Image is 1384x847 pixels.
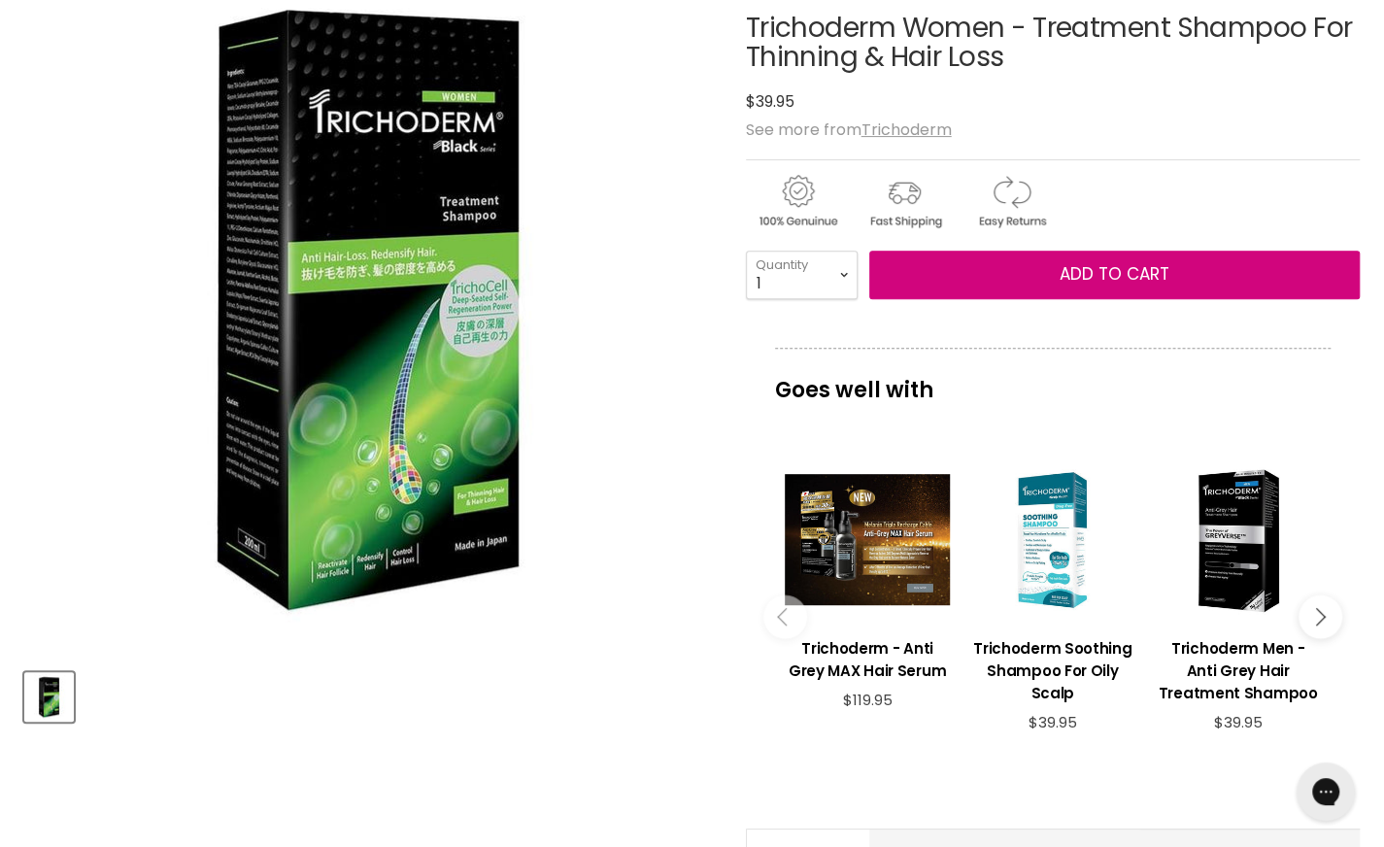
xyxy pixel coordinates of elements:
[785,637,951,682] h3: Trichoderm - Anti Grey MAX Hair Serum
[746,172,849,231] img: genuine.gif
[969,623,1135,714] a: View product:Trichoderm Soothing Shampoo For Oily Scalp
[746,251,858,299] select: Quantity
[775,348,1332,412] p: Goes well with
[960,172,1063,231] img: returns.gif
[1287,756,1365,828] iframe: Gorgias live chat messenger
[969,637,1135,704] h3: Trichoderm Soothing Shampoo For Oily Scalp
[21,666,715,722] div: Product thumbnails
[861,119,952,141] a: Trichoderm
[1155,637,1321,704] h3: Trichoderm Men - Anti Grey Hair Treatment Shampoo
[842,690,892,710] span: $119.95
[1213,712,1262,732] span: $39.95
[24,672,74,722] button: Trichoderm Women - Treatment Shampoo For Thinning & Hair Loss
[1029,712,1077,732] span: $39.95
[746,119,952,141] span: See more from
[785,623,951,692] a: View product:Trichoderm - Anti Grey MAX Hair Serum
[746,14,1361,74] h1: Trichoderm Women - Treatment Shampoo For Thinning & Hair Loss
[1060,262,1169,286] span: Add to cart
[869,251,1361,299] button: Add to cart
[1155,623,1321,714] a: View product:Trichoderm Men - Anti Grey Hair Treatment Shampoo
[853,172,956,231] img: shipping.gif
[746,90,794,113] span: $39.95
[26,674,72,720] img: Trichoderm Women - Treatment Shampoo For Thinning & Hair Loss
